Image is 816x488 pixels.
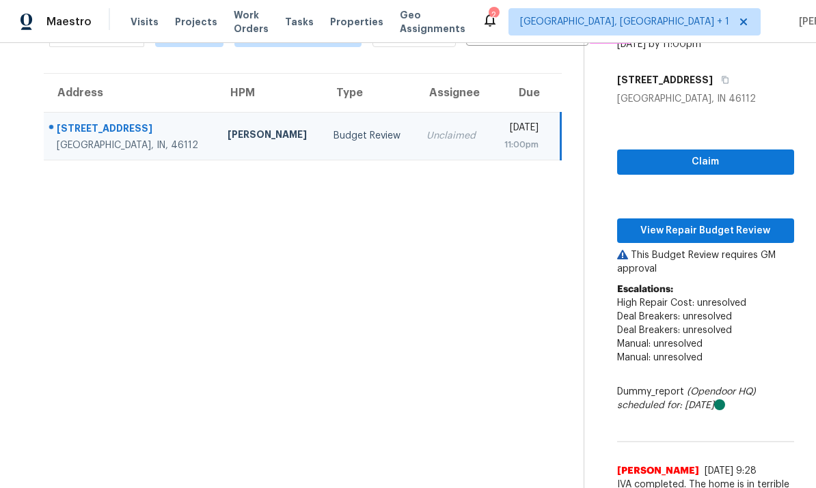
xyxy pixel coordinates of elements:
div: Budget Review [334,129,405,143]
span: Tasks [285,17,314,27]
div: [GEOGRAPHIC_DATA], IN 46112 [617,92,794,106]
span: Manual: unresolved [617,353,703,362]
i: (Opendoor HQ) [687,387,756,397]
div: 2 [489,8,498,22]
button: Claim [617,149,794,175]
span: Geo Assignments [400,8,465,35]
span: Maestro [46,15,92,29]
span: Manual: unresolved [617,339,703,349]
span: [PERSON_NAME] [617,464,699,478]
h5: [STREET_ADDRESS] [617,73,713,87]
span: Properties [330,15,383,29]
th: HPM [217,74,323,112]
span: View Repair Budget Review [628,223,783,240]
div: [STREET_ADDRESS] [57,121,206,139]
button: Create a Task [588,19,632,44]
p: This Budget Review requires GM approval [617,248,794,276]
div: [DATE] [501,121,539,138]
i: scheduled for: [DATE] [617,401,714,410]
span: Work Orders [234,8,269,35]
span: [GEOGRAPHIC_DATA], [GEOGRAPHIC_DATA] + 1 [520,15,729,29]
div: Unclaimed [426,129,479,143]
button: View Repair Budget Review [617,218,794,244]
b: Escalations: [617,285,673,294]
th: Due [490,74,560,112]
span: Projects [175,15,217,29]
span: High Repair Cost: unresolved [617,298,746,308]
span: Deal Breakers: unresolved [617,312,732,321]
span: [DATE] 9:28 [705,466,757,476]
span: Claim [628,154,783,171]
span: Deal Breakers: unresolved [617,326,732,335]
div: 11:00pm [501,138,539,152]
div: Dummy_report [617,385,794,412]
th: Assignee [416,74,490,112]
th: Address [44,74,217,112]
button: Copy Address [713,68,731,92]
div: [PERSON_NAME] [228,128,312,145]
span: Visits [131,15,159,29]
th: Type [323,74,416,112]
div: [DATE] by 11:00pm [617,38,701,51]
div: [GEOGRAPHIC_DATA], IN, 46112 [57,139,206,152]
